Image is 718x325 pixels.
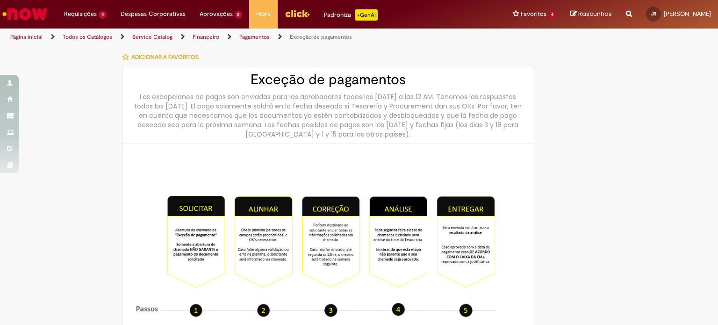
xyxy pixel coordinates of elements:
p: +GenAi [355,9,378,21]
img: click_logo_yellow_360x200.png [285,7,310,21]
div: Padroniza [324,9,378,21]
span: [PERSON_NAME] [664,10,711,18]
a: Exceção de pagamentos [290,33,352,41]
span: Requisições [64,9,97,19]
a: Pagamentos [239,33,270,41]
span: Adicionar a Favoritos [131,53,199,61]
span: Rascunhos [578,9,612,18]
span: Despesas Corporativas [121,9,186,19]
span: 4 [99,11,107,19]
span: JR [651,11,656,17]
span: 4 [548,11,556,19]
span: Favoritos [521,9,546,19]
a: Todos os Catálogos [63,33,112,41]
a: Rascunhos [570,10,612,19]
span: 2 [235,11,243,19]
a: Service Catalog [132,33,172,41]
span: Aprovações [200,9,233,19]
ul: Trilhas de página [7,29,472,46]
h2: Exceção de pagamentos [132,72,524,87]
a: Página inicial [10,33,43,41]
img: ServiceNow [1,5,49,23]
div: Las excepciones de pagos son enviadas para los aprobadores todos los [DATE] a las 12 AM. Tenemos ... [132,92,524,139]
span: More [256,9,271,19]
button: Adicionar a Favoritos [122,47,204,67]
a: Financeiro [193,33,219,41]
